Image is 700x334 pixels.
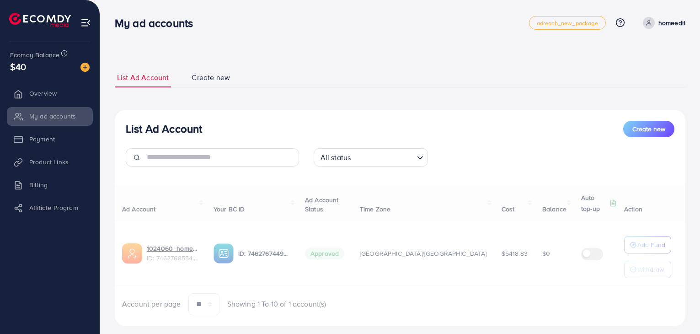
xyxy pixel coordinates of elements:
[623,121,674,137] button: Create new
[658,17,685,28] p: homeedit
[10,50,59,59] span: Ecomdy Balance
[9,13,71,27] img: logo
[80,17,91,28] img: menu
[529,16,606,30] a: adreach_new_package
[80,63,90,72] img: image
[126,122,202,135] h3: List Ad Account
[192,72,230,83] span: Create new
[639,17,685,29] a: homeedit
[632,124,665,134] span: Create new
[314,148,428,167] div: Search for option
[353,149,413,164] input: Search for option
[117,72,169,83] span: List Ad Account
[115,16,200,30] h3: My ad accounts
[319,151,353,164] span: All status
[10,60,26,73] span: $40
[537,20,598,26] span: adreach_new_package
